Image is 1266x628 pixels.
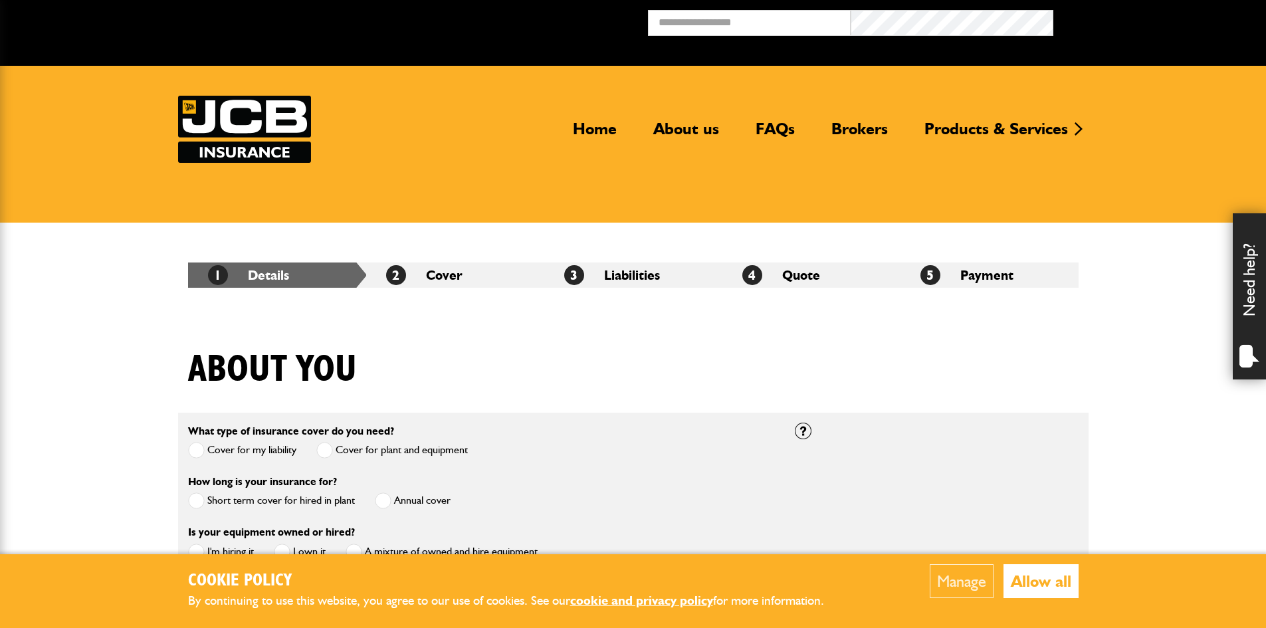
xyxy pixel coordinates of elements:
img: JCB Insurance Services logo [178,96,311,163]
a: About us [643,119,729,150]
h2: Cookie Policy [188,571,846,591]
div: Need help? [1233,213,1266,379]
label: Cover for plant and equipment [316,442,468,459]
label: How long is your insurance for? [188,476,337,487]
a: JCB Insurance Services [178,96,311,163]
label: Is your equipment owned or hired? [188,527,355,538]
label: Cover for my liability [188,442,296,459]
li: Liabilities [544,262,722,288]
a: cookie and privacy policy [570,593,713,608]
label: A mixture of owned and hire equipment [346,544,538,560]
a: Products & Services [914,119,1078,150]
label: I'm hiring it [188,544,254,560]
a: Brokers [821,119,898,150]
button: Allow all [1003,564,1079,598]
span: 2 [386,265,406,285]
li: Cover [366,262,544,288]
li: Payment [900,262,1079,288]
h1: About you [188,348,357,392]
label: What type of insurance cover do you need? [188,426,394,437]
button: Broker Login [1053,10,1256,31]
a: Home [563,119,627,150]
span: 4 [742,265,762,285]
label: I own it [274,544,326,560]
span: 1 [208,265,228,285]
span: 5 [920,265,940,285]
p: By continuing to use this website, you agree to our use of cookies. See our for more information. [188,591,846,611]
label: Short term cover for hired in plant [188,492,355,509]
span: 3 [564,265,584,285]
li: Quote [722,262,900,288]
a: FAQs [746,119,805,150]
label: Annual cover [375,492,451,509]
li: Details [188,262,366,288]
button: Manage [930,564,994,598]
